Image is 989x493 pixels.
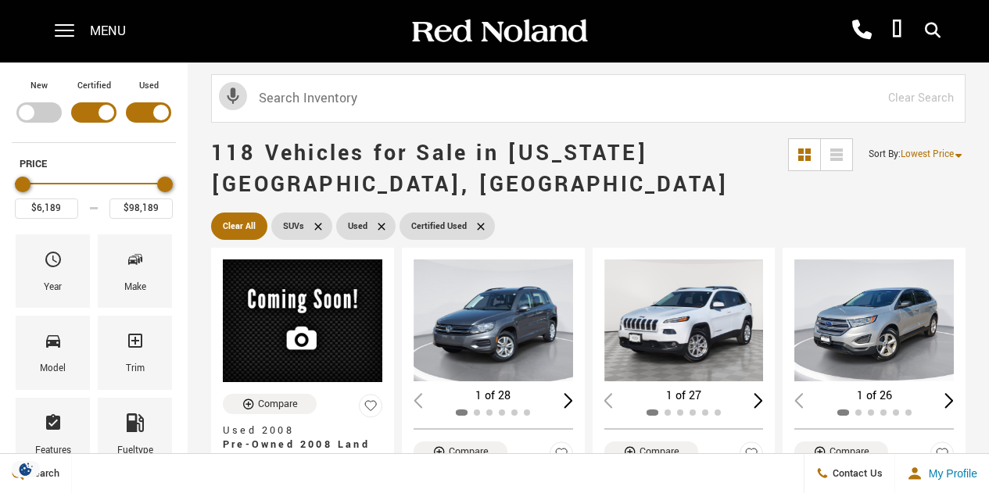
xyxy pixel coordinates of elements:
[126,360,145,377] div: Trim
[414,388,573,405] div: 1 of 28
[20,157,168,171] h5: Price
[117,442,153,459] div: Fueltype
[98,398,172,471] div: FueltypeFueltype
[211,74,966,123] input: Search Inventory
[16,316,90,389] div: ModelModel
[901,148,954,161] span: Lowest Price
[754,393,764,408] div: Next slide
[8,461,44,477] section: Click to Open Cookie Consent Modal
[449,445,489,459] div: Compare
[77,78,111,94] label: Certified
[8,461,44,477] img: Opt-Out Icon
[223,438,371,480] span: Pre-Owned 2008 Land Rover Range Rover HSE
[157,177,173,192] div: Maximum Price
[830,445,869,459] div: Compare
[16,398,90,471] div: FeaturesFeatures
[258,397,298,411] div: Compare
[944,393,954,408] div: Next slide
[550,441,573,472] button: Save Vehicle
[794,441,888,462] button: Compare Vehicle
[98,316,172,389] div: TrimTrim
[223,423,382,480] a: Used 2008Pre-Owned 2008 Land Rover Range Rover HSE
[15,171,173,219] div: Price
[126,409,145,442] span: Fueltype
[604,259,767,381] div: 1 / 2
[139,78,159,94] label: Used
[740,441,763,472] button: Save Vehicle
[564,393,573,408] div: Next slide
[98,234,172,308] div: MakeMake
[359,394,382,424] button: Save Vehicle
[604,388,764,405] div: 1 of 27
[414,259,576,381] img: 2016 Volkswagen Tiguan S 1
[15,177,30,192] div: Minimum Price
[930,441,954,472] button: Save Vehicle
[30,78,48,94] label: New
[15,198,78,219] input: Minimum
[40,360,66,377] div: Model
[126,327,145,360] span: Trim
[895,454,989,493] button: Open user profile menu
[283,216,304,236] span: SUVs
[223,259,382,382] img: 2008 Land Rover Range Rover HSE
[640,445,679,459] div: Compare
[126,246,145,279] span: Make
[223,216,256,236] span: Clear All
[409,18,589,45] img: Red Noland Auto Group
[44,409,63,442] span: Features
[44,246,63,279] span: Year
[109,198,173,219] input: Maximum
[223,423,371,438] span: Used 2008
[44,327,63,360] span: Model
[348,216,367,236] span: Used
[923,467,977,480] span: My Profile
[12,78,176,142] div: Filter by Vehicle Type
[44,279,62,296] div: Year
[869,148,901,161] span: Sort By :
[414,441,507,462] button: Compare Vehicle
[794,388,954,405] div: 1 of 26
[16,234,90,308] div: YearYear
[829,466,883,480] span: Contact Us
[211,138,729,200] span: 118 Vehicles for Sale in [US_STATE][GEOGRAPHIC_DATA], [GEOGRAPHIC_DATA]
[604,259,767,381] img: 2014 Jeep Cherokee Latitude 1
[223,394,317,414] button: Compare Vehicle
[219,82,247,110] svg: Click to toggle on voice search
[604,441,698,462] button: Compare Vehicle
[414,259,576,381] div: 1 / 2
[794,259,957,381] div: 1 / 2
[794,259,957,381] img: 2017 Ford Edge SE 1
[411,216,467,236] span: Certified Used
[35,442,71,459] div: Features
[124,279,146,296] div: Make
